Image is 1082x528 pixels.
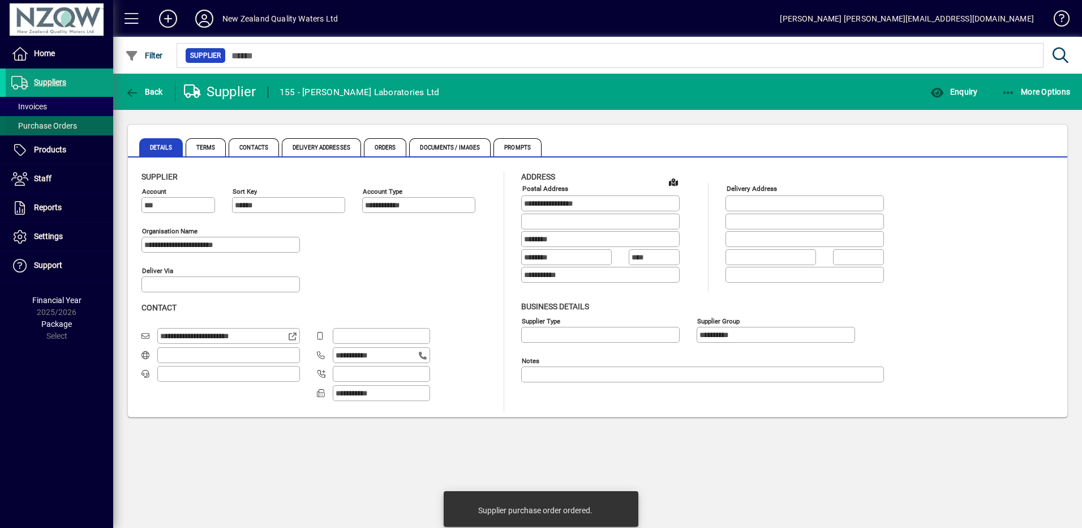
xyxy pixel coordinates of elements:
mat-label: Supplier group [697,317,740,325]
span: Reports [34,203,62,212]
span: Package [41,320,72,329]
span: Prompts [493,138,542,156]
a: Products [6,136,113,164]
mat-label: Account [142,188,166,195]
mat-label: Supplier type [522,317,560,325]
button: Add [150,8,186,29]
span: Invoices [11,102,47,111]
span: Business details [521,302,589,311]
span: Financial Year [32,296,81,305]
span: Settings [34,232,63,241]
a: Invoices [6,97,113,116]
span: Details [139,138,183,156]
mat-label: Organisation name [142,227,197,235]
mat-label: Deliver via [142,267,173,275]
a: Support [6,252,113,280]
span: Suppliers [34,78,66,87]
a: Settings [6,223,113,251]
a: Knowledge Base [1045,2,1068,39]
mat-label: Notes [522,356,539,364]
div: [PERSON_NAME] [PERSON_NAME][EMAIL_ADDRESS][DOMAIN_NAME] [780,10,1034,28]
span: Filter [125,51,163,60]
span: Support [34,261,62,270]
span: Enquiry [930,87,977,96]
button: Filter [122,45,166,66]
mat-label: Account Type [363,188,402,195]
div: Supplier purchase order ordered. [478,505,592,516]
a: Purchase Orders [6,116,113,135]
mat-label: Sort key [233,188,257,195]
app-page-header-button: Back [113,82,175,102]
span: Documents / Images [409,138,491,156]
span: Products [34,145,66,154]
button: Profile [186,8,222,29]
span: More Options [1002,87,1071,96]
span: Supplier [190,50,221,61]
span: Supplier [141,172,178,181]
span: Delivery Addresses [282,138,361,156]
button: Enquiry [928,82,980,102]
button: Back [122,82,166,102]
span: Home [34,49,55,58]
span: Orders [364,138,407,156]
button: More Options [999,82,1074,102]
a: View on map [664,173,682,191]
span: Purchase Orders [11,121,77,130]
a: Staff [6,165,113,193]
span: Contacts [229,138,279,156]
div: 155 - [PERSON_NAME] Laboratories Ltd [280,83,440,101]
span: Terms [186,138,226,156]
a: Reports [6,194,113,222]
span: Address [521,172,555,181]
span: Back [125,87,163,96]
span: Contact [141,303,177,312]
span: Staff [34,174,51,183]
div: New Zealand Quality Waters Ltd [222,10,338,28]
div: Supplier [184,83,256,101]
a: Home [6,40,113,68]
